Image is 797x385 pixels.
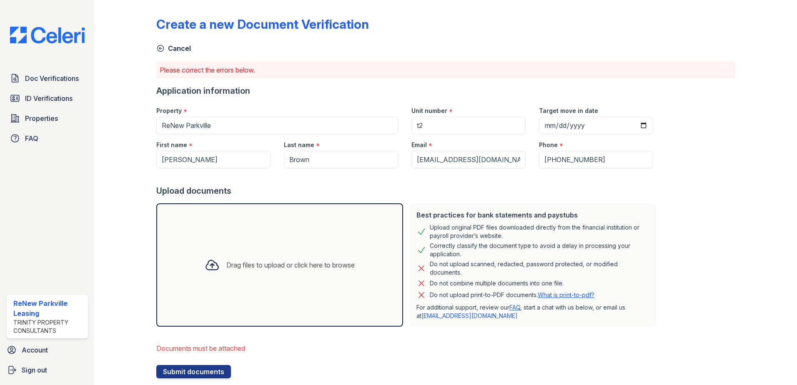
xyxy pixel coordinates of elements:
[3,27,91,43] img: CE_Logo_Blue-a8612792a0a2168367f1c8372b55b34899dd931a85d93a1a3d3e32e68fde9ad4.png
[411,141,427,149] label: Email
[13,318,85,335] div: Trinity Property Consultants
[156,17,369,32] div: Create a new Document Verification
[430,278,564,288] div: Do not combine multiple documents into one file.
[156,141,187,149] label: First name
[156,85,660,97] div: Application information
[156,365,231,378] button: Submit documents
[284,141,314,149] label: Last name
[7,110,88,127] a: Properties
[156,43,191,53] a: Cancel
[25,133,38,143] span: FAQ
[7,130,88,147] a: FAQ
[25,93,73,103] span: ID Verifications
[411,107,447,115] label: Unit number
[416,303,650,320] p: For additional support, review our , start a chat with us below, or email us at
[156,107,182,115] label: Property
[7,70,88,87] a: Doc Verifications
[539,107,598,115] label: Target move in date
[430,242,650,258] div: Correctly classify the document type to avoid a delay in processing your application.
[509,304,520,311] a: FAQ
[25,73,79,83] span: Doc Verifications
[156,340,660,357] li: Documents must be attached
[25,113,58,123] span: Properties
[22,345,48,355] span: Account
[538,291,594,298] a: What is print-to-pdf?
[22,365,47,375] span: Sign out
[421,312,518,319] a: [EMAIL_ADDRESS][DOMAIN_NAME]
[539,141,558,149] label: Phone
[430,260,650,277] div: Do not upload scanned, redacted, password protected, or modified documents.
[430,223,650,240] div: Upload original PDF files downloaded directly from the financial institution or payroll provider’...
[3,342,91,358] a: Account
[13,298,85,318] div: ReNew Parkville Leasing
[7,90,88,107] a: ID Verifications
[3,362,91,378] a: Sign out
[156,185,660,197] div: Upload documents
[416,210,650,220] div: Best practices for bank statements and paystubs
[430,291,594,299] p: Do not upload print-to-PDF documents.
[160,65,732,75] p: Please correct the errors below.
[226,260,355,270] div: Drag files to upload or click here to browse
